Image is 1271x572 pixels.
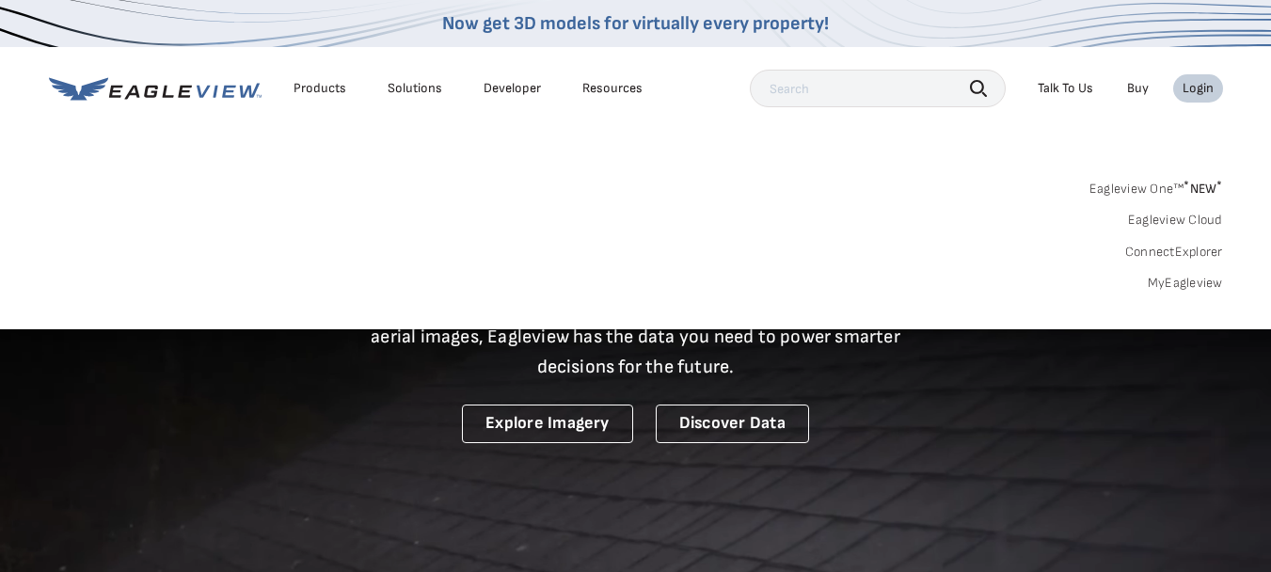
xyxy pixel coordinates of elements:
[1089,175,1223,197] a: Eagleview One™*NEW*
[294,80,346,97] div: Products
[1038,80,1093,97] div: Talk To Us
[582,80,643,97] div: Resources
[1128,212,1223,229] a: Eagleview Cloud
[484,80,541,97] a: Developer
[1125,244,1223,261] a: ConnectExplorer
[1184,181,1222,197] span: NEW
[1127,80,1149,97] a: Buy
[750,70,1006,107] input: Search
[1148,275,1223,292] a: MyEagleview
[348,292,924,382] p: A new era starts here. Built on more than 3.5 billion high-resolution aerial images, Eagleview ha...
[388,80,442,97] div: Solutions
[1183,80,1214,97] div: Login
[462,405,633,443] a: Explore Imagery
[442,12,829,35] a: Now get 3D models for virtually every property!
[656,405,809,443] a: Discover Data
